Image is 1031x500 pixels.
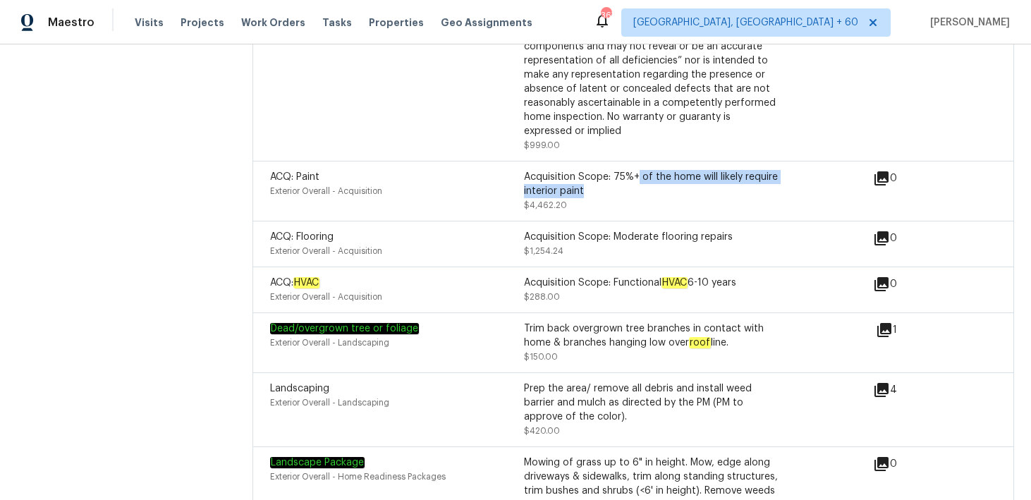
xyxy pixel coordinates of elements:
span: $1,254.24 [524,247,563,255]
span: Exterior Overall - Landscaping [270,398,389,407]
span: [PERSON_NAME] [925,16,1010,30]
div: Acquisition Scope: Functional 6-10 years [524,276,778,290]
span: ACQ: [270,277,319,288]
span: Maestro [48,16,94,30]
em: HVAC [293,277,319,288]
span: Exterior Overall - Acquisition [270,247,382,255]
div: 0 [873,276,942,293]
div: 1 [876,322,942,339]
em: roof [689,337,711,348]
span: ACQ: Paint [270,172,319,182]
span: $150.00 [524,353,558,361]
div: 0 [873,170,942,187]
div: Prep the area/ remove all debris and install weed barrier and mulch as directed by the PM (PM to ... [524,382,778,424]
span: Geo Assignments [441,16,532,30]
span: ACQ: Flooring [270,232,334,242]
span: Exterior Overall - Home Readiness Packages [270,472,446,481]
span: $420.00 [524,427,560,435]
span: $4,462.20 [524,201,567,209]
span: Projects [181,16,224,30]
span: Properties [369,16,424,30]
em: Landscape Package [270,457,365,468]
div: 367 [601,8,611,23]
span: [GEOGRAPHIC_DATA], [GEOGRAPHIC_DATA] + 60 [633,16,858,30]
div: 4 [873,382,942,398]
div: 0 [873,230,942,247]
span: Exterior Overall - Acquisition [270,187,382,195]
span: $999.00 [524,141,560,150]
div: Acquisition Scope: Moderate flooring repairs [524,230,778,244]
div: 0 [873,456,942,472]
span: Exterior Overall - Landscaping [270,339,389,347]
em: Dead/overgrown tree or foliage [270,323,419,334]
span: Visits [135,16,164,30]
div: Trim back overgrown tree branches in contact with home & branches hanging low over line. [524,322,778,350]
span: Tasks [322,18,352,28]
span: Exterior Overall - Acquisition [270,293,382,301]
div: Acquisition Scope: 75%+ of the home will likely require interior paint [524,170,778,198]
span: $288.00 [524,293,560,301]
em: HVAC [661,277,688,288]
span: Work Orders [241,16,305,30]
span: Landscaping [270,384,329,394]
